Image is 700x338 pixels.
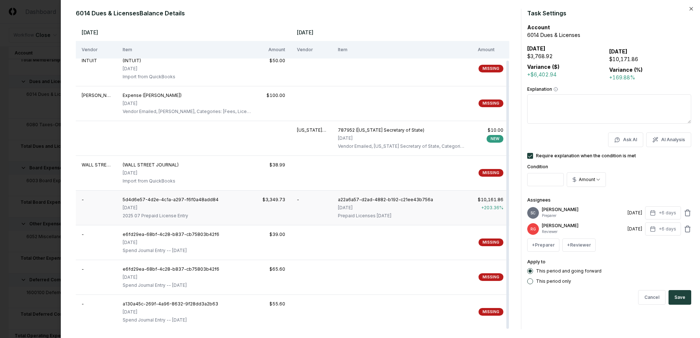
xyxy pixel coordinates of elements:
[82,196,111,203] div: -
[123,266,219,273] div: e6fd29ea-68bf-4c28-b837-cb75803b42f6
[645,222,681,236] button: +6 days
[76,23,291,41] th: [DATE]
[123,92,251,99] div: Expense (John Crumly)
[262,266,285,273] div: $65.60
[123,247,219,254] div: Spend Journal Entry -- 07/21/2025
[123,178,179,184] div: Import from QuickBooks
[527,9,691,18] h2: Task Settings
[542,229,625,234] p: Reviewer
[82,162,111,168] div: WALL STREET JOURNAL
[609,48,628,55] b: [DATE]
[82,92,111,99] div: John Crumly
[82,231,111,238] div: -
[117,41,257,59] th: Item
[479,239,503,246] div: MISSING
[76,9,515,18] h2: 6014 Dues & Licenses Balance Details
[332,41,472,59] th: Item
[479,273,503,281] div: MISSING
[123,204,219,211] div: [DATE]
[291,23,509,41] th: [DATE]
[338,127,466,134] div: 787952 (Oklahoma Secretary of State)
[479,169,503,177] div: MISSING
[536,279,571,283] label: This period only
[262,162,285,168] div: $38.99
[338,213,433,219] div: Prepaid Licenses August 2025
[542,206,625,213] p: [PERSON_NAME]
[527,64,559,70] b: Variance ($)
[338,204,433,211] div: [DATE]
[628,226,642,232] div: [DATE]
[554,87,558,91] button: Explanation
[257,41,291,59] th: Amount
[669,290,691,305] button: Save
[527,197,551,203] label: Assignees
[527,31,691,39] div: 6014 Dues & Licenses
[645,206,681,219] button: +6 days
[542,213,625,218] p: Preparer
[262,196,285,203] div: $3,349.73
[609,55,691,63] div: $10,171.86
[609,74,691,81] div: +169.88%
[527,71,609,78] div: +$6,402.94
[76,41,117,59] th: Vendor
[530,226,536,232] span: RG
[527,164,548,169] label: Condition
[609,67,643,73] b: Variance (%)
[338,143,466,150] div: Vendor Emailed, Oklahoma Secretary of State, Categories: [Fees, Licenses, & Taxes: 10.00], link t...
[123,282,219,289] div: Spend Journal Entry -- 07/21/2025
[123,74,175,80] div: Import from QuickBooks
[478,196,503,203] div: $10,161.86
[82,266,111,273] div: -
[291,41,332,59] th: Vendor
[487,135,503,143] div: NEW
[123,301,218,307] div: a130a45c-269f-4a96-8632-9f28dd3a2b63
[646,132,691,147] button: AI Analysis
[82,57,111,64] div: INTUIT
[123,274,219,281] div: [DATE]
[262,301,285,307] div: $55.60
[338,135,466,142] div: [DATE]
[527,239,559,252] button: +Preparer
[479,99,503,107] div: MISSING
[82,301,111,307] div: -
[472,41,509,59] th: Amount
[536,154,636,158] label: Require explanation when the condition is met
[123,196,219,203] div: 5d4d6e57-4d2e-4c1a-a297-f6f0a48add84
[123,231,219,238] div: e6fd29ea-68bf-4c28-b837-cb75803b42f6
[123,309,218,315] div: [DATE]
[123,170,179,176] div: [DATE]
[628,210,642,216] div: [DATE]
[527,259,546,264] label: Apply to
[536,269,602,273] label: This period and going forward
[297,196,326,203] div: -
[479,65,503,72] div: MISSING
[608,132,643,147] button: Ask AI
[481,205,503,210] span: + 203.36 %
[123,65,175,72] div: [DATE]
[527,45,546,52] b: [DATE]
[123,108,251,115] div: Vendor Emailed, John Crumly, Categories: [Fees, Licenses, & Taxes: 100.00], link to transaction: ...
[527,52,609,60] div: $3,768.92
[123,100,251,107] div: [DATE]
[338,196,433,203] div: a22a6a57-d2ad-4882-b192-c21ee43b756a
[123,317,218,323] div: Spend Journal Entry -- 07/23/2025
[542,222,625,229] p: [PERSON_NAME]
[123,213,219,219] div: 2025 07 Prepaid License Entry
[562,239,596,252] button: +Reviewer
[123,162,179,168] div: (WALL STREET JOURNAL)
[527,87,691,91] label: Explanation
[123,239,219,246] div: [DATE]
[123,57,175,64] div: (INTUIT)
[479,308,503,316] div: MISSING
[262,57,285,64] div: $50.00
[530,210,536,216] span: SC
[297,127,326,134] div: Oklahoma Secretary of State
[638,290,666,305] button: Cancel
[262,92,285,99] div: $100.00
[527,24,550,30] b: Account
[478,127,503,134] div: $10.00
[262,231,285,238] div: $39.00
